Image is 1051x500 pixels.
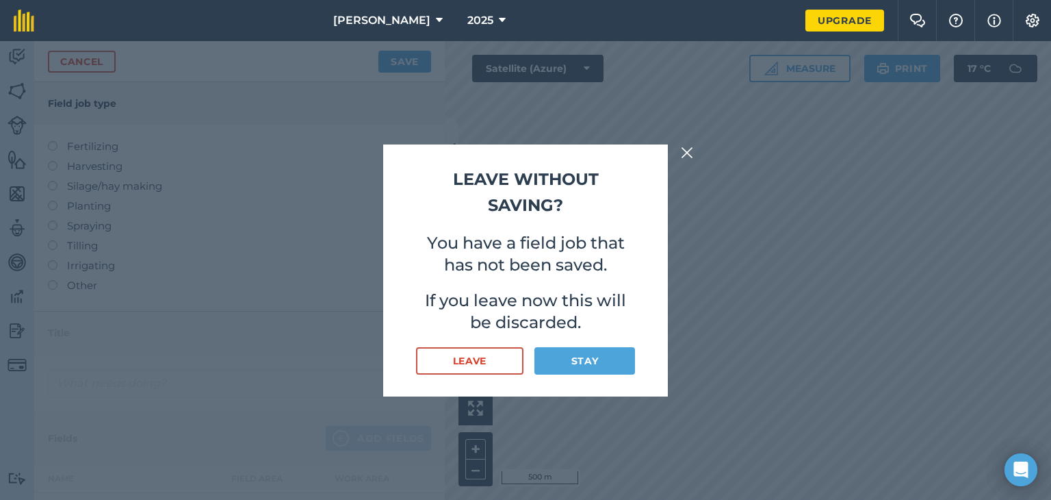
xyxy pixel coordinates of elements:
span: 2025 [467,12,493,29]
button: Leave [416,347,523,375]
img: fieldmargin Logo [14,10,34,32]
button: Stay [534,347,635,375]
p: If you leave now this will be discarded. [416,290,635,334]
a: Upgrade [805,10,884,32]
img: A cog icon [1024,14,1041,27]
div: Open Intercom Messenger [1004,453,1037,486]
img: Two speech bubbles overlapping with the left bubble in the forefront [909,14,926,27]
img: A question mark icon [948,14,964,27]
img: svg+xml;base64,PHN2ZyB4bWxucz0iaHR0cDovL3d3dy53My5vcmcvMjAwMC9zdmciIHdpZHRoPSIyMiIgaGVpZ2h0PSIzMC... [681,145,693,161]
span: [PERSON_NAME] [333,12,430,29]
h2: Leave without saving? [416,166,635,219]
p: You have a field job that has not been saved. [416,232,635,276]
img: svg+xml;base64,PHN2ZyB4bWxucz0iaHR0cDovL3d3dy53My5vcmcvMjAwMC9zdmciIHdpZHRoPSIxNyIgaGVpZ2h0PSIxNy... [987,12,1001,29]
